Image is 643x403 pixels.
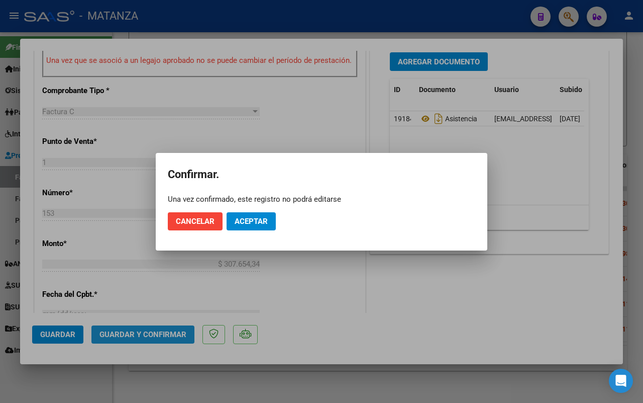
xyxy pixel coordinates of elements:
[176,217,215,226] span: Cancelar
[235,217,268,226] span: Aceptar
[609,369,633,393] div: Open Intercom Messenger
[227,212,276,230] button: Aceptar
[168,165,475,184] h2: Confirmar.
[168,212,223,230] button: Cancelar
[168,194,475,204] div: Una vez confirmado, este registro no podrá editarse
